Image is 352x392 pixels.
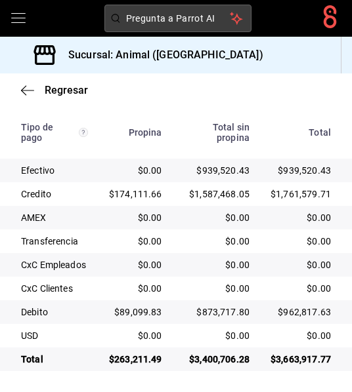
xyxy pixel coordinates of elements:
div: $0.00 [183,258,250,271]
div: $1,761,579.71 [271,187,331,201]
div: $0.00 [271,211,331,224]
div: $3,663,917.77 [271,353,331,366]
div: Total [21,353,88,366]
div: Credito [21,187,88,201]
span: Pregunta a Parrot AI [126,12,231,26]
div: $0.00 [183,211,250,224]
div: CxC Empleados [21,258,88,271]
div: $3,400,706.28 [183,353,250,366]
div: $873,717.80 [183,305,250,319]
div: AMEX [21,211,88,224]
div: $0.00 [271,235,331,248]
button: Regresar [21,84,88,96]
div: $89,099.83 [109,305,162,319]
div: $1,587,468.05 [183,187,250,201]
div: $0.00 [183,282,250,295]
div: $939,520.43 [271,164,331,177]
div: $962,817.63 [271,305,331,319]
div: $174,111.66 [109,187,162,201]
div: USD [21,329,88,342]
button: open drawer [11,10,26,26]
div: $0.00 [271,282,331,295]
div: $0.00 [109,329,162,342]
div: Propina [109,127,162,138]
div: $263,211.49 [109,353,162,366]
h3: Sucursal: Animal ([GEOGRAPHIC_DATA]) [58,47,263,63]
div: CxC Clientes [21,282,88,295]
div: $0.00 [109,164,162,177]
div: $0.00 [109,211,162,224]
div: Transferencia [21,235,88,248]
div: Total [271,127,331,138]
div: $0.00 [271,329,331,342]
div: $0.00 [109,258,162,271]
div: $0.00 [183,235,250,248]
div: $0.00 [271,258,331,271]
div: $0.00 [109,235,162,248]
span: Regresar [45,84,88,96]
div: $0.00 [109,282,162,295]
div: Debito [21,305,88,319]
div: Total sin propina [183,122,250,143]
button: Pregunta a Parrot AI [104,5,252,32]
div: Efectivo [21,164,88,177]
div: $0.00 [183,329,250,342]
svg: Los pagos realizados con Pay y otras terminales son montos brutos. [79,128,88,137]
div: Tipo de pago [21,122,88,143]
div: $939,520.43 [183,164,250,177]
